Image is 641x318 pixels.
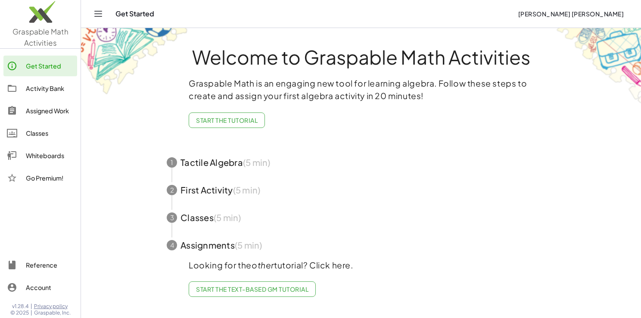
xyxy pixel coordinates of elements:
[151,47,571,67] h1: Welcome to Graspable Math Activities
[26,106,74,116] div: Assigned Work
[26,83,74,94] div: Activity Bank
[12,27,68,47] span: Graspable Math Activities
[3,123,77,143] a: Classes
[12,303,29,310] span: v1.28.4
[167,185,177,195] div: 2
[196,285,308,293] span: Start the Text-based GM Tutorial
[3,255,77,275] a: Reference
[31,309,32,316] span: |
[156,176,566,204] button: 2First Activity(5 min)
[189,259,533,271] p: Looking for the tutorial? Click here.
[3,145,77,166] a: Whiteboards
[26,61,74,71] div: Get Started
[156,204,566,231] button: 3Classes(5 min)
[26,150,74,161] div: Whiteboards
[3,78,77,99] a: Activity Bank
[3,277,77,298] a: Account
[167,212,177,223] div: 3
[34,309,71,316] span: Graspable, Inc.
[26,128,74,138] div: Classes
[189,112,265,128] button: Start the Tutorial
[167,240,177,250] div: 4
[3,100,77,121] a: Assigned Work
[81,27,189,96] img: get-started-bg-ul-Ceg4j33I.png
[91,7,105,21] button: Toggle navigation
[26,282,74,293] div: Account
[156,149,566,176] button: 1Tactile Algebra(5 min)
[3,56,77,76] a: Get Started
[189,77,533,102] p: Graspable Math is an engaging new tool for learning algebra. Follow these steps to create and ass...
[511,6,631,22] button: [PERSON_NAME] [PERSON_NAME]
[196,116,258,124] span: Start the Tutorial
[167,157,177,168] div: 1
[26,173,74,183] div: Go Premium!
[156,231,566,259] button: 4Assignments(5 min)
[26,260,74,270] div: Reference
[10,309,29,316] span: © 2025
[252,260,274,270] em: other
[518,10,624,18] span: [PERSON_NAME] [PERSON_NAME]
[189,281,316,297] a: Start the Text-based GM Tutorial
[34,303,71,310] a: Privacy policy
[31,303,32,310] span: |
